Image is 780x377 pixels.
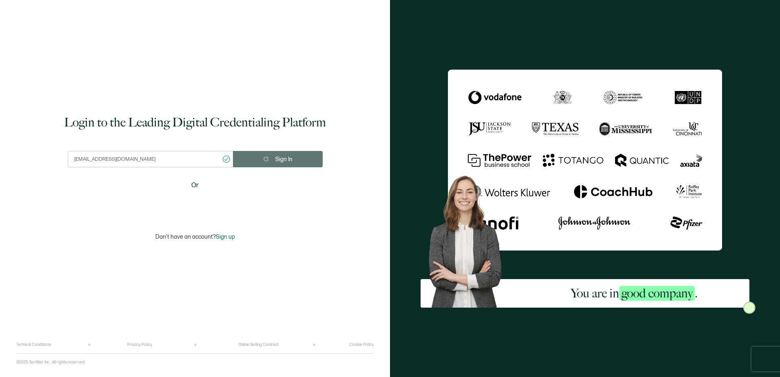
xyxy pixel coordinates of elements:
[68,151,233,167] input: Enter your work email address
[216,233,235,240] span: Sign up
[619,286,695,301] span: good company
[191,180,199,191] span: Or
[743,302,756,314] img: Sertifier Login
[16,342,51,347] a: Terms & Conditions
[222,155,231,164] ion-icon: checkmark circle outline
[349,342,374,347] a: Cookie Policy
[127,342,152,347] a: Privacy Policy
[238,342,279,347] a: Online Selling Contract
[64,114,326,131] h1: Login to the Leading Digital Credentialing Platform
[144,196,246,214] iframe: Sign in with Google Button
[571,285,698,302] h2: You are in .
[448,69,722,250] img: Sertifier Login - You are in <span class="strong-h">good company</span>.
[155,233,235,240] p: Don't have an account?
[16,360,86,365] p: ©2025 Sertifier Inc.. All rights reserved.
[421,169,519,308] img: Sertifier Login - You are in <span class="strong-h">good company</span>. Hero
